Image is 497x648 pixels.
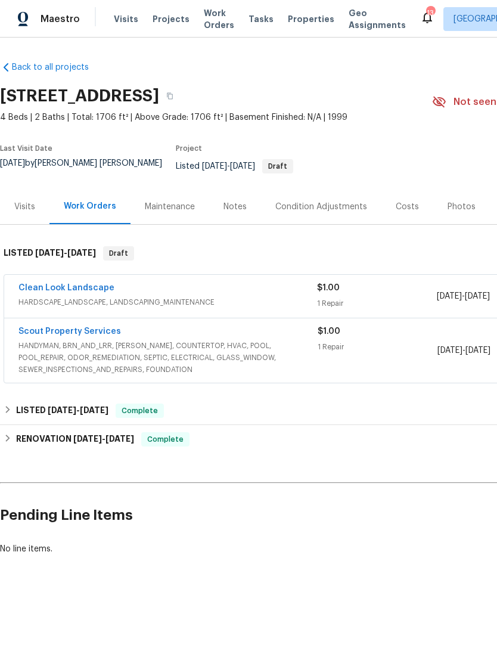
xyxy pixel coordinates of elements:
span: - [437,290,490,302]
span: Properties [288,13,334,25]
span: - [202,162,255,170]
span: - [73,435,134,443]
div: 1 Repair [318,341,437,353]
span: [DATE] [67,249,96,257]
span: Complete [142,433,188,445]
span: Draft [104,247,133,259]
span: [DATE] [230,162,255,170]
span: $1.00 [318,327,340,336]
span: [DATE] [437,292,462,300]
span: Tasks [248,15,274,23]
span: Visits [114,13,138,25]
span: Work Orders [204,7,234,31]
span: - [48,406,108,414]
span: Geo Assignments [349,7,406,31]
a: Scout Property Services [18,327,121,336]
span: [DATE] [202,162,227,170]
span: [DATE] [73,435,102,443]
span: - [437,345,490,356]
span: Projects [153,13,190,25]
span: - [35,249,96,257]
span: [DATE] [48,406,76,414]
div: Costs [396,201,419,213]
span: [DATE] [437,346,462,355]
div: Condition Adjustments [275,201,367,213]
span: Listed [176,162,293,170]
div: Photos [448,201,476,213]
div: Visits [14,201,35,213]
div: Notes [223,201,247,213]
span: [DATE] [35,249,64,257]
span: [DATE] [465,346,490,355]
h6: LISTED [16,404,108,418]
div: Work Orders [64,200,116,212]
a: Clean Look Landscape [18,284,114,292]
span: Complete [117,405,163,417]
h6: LISTED [4,246,96,261]
span: Project [176,145,202,152]
span: [DATE] [80,406,108,414]
div: Maintenance [145,201,195,213]
span: $1.00 [317,284,340,292]
button: Copy Address [159,85,181,107]
span: HANDYMAN, BRN_AND_LRR, [PERSON_NAME], COUNTERTOP, HVAC, POOL, POOL_REPAIR, ODOR_REMEDIATION, SEPT... [18,340,318,376]
span: Maestro [41,13,80,25]
span: [DATE] [105,435,134,443]
span: [DATE] [465,292,490,300]
div: 13 [426,7,434,19]
span: HARDSCAPE_LANDSCAPE, LANDSCAPING_MAINTENANCE [18,296,317,308]
h6: RENOVATION [16,432,134,447]
span: Draft [263,163,292,170]
div: 1 Repair [317,297,436,309]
